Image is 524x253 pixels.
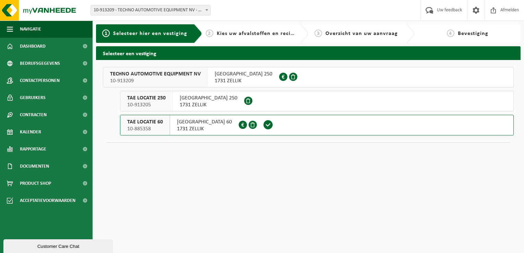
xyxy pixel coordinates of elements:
[127,119,163,125] span: TAE LOCATIE 60
[127,101,166,108] span: 10-913205
[20,141,46,158] span: Rapportage
[20,158,49,175] span: Documenten
[91,5,210,15] span: 10-913209 - TECHNO AUTOMOTIVE EQUIPMENT NV - ZELLIK
[120,115,514,135] button: TAE LOCATIE 60 10-885358 [GEOGRAPHIC_DATA] 601731 ZELLIK
[325,31,398,36] span: Overzicht van uw aanvraag
[127,125,163,132] span: 10-885358
[180,95,237,101] span: [GEOGRAPHIC_DATA] 250
[20,106,47,123] span: Contracten
[180,101,237,108] span: 1731 ZELLIK
[127,95,166,101] span: TAE LOCATIE 250
[20,175,51,192] span: Product Shop
[110,77,201,84] span: 10-913209
[215,71,272,77] span: [GEOGRAPHIC_DATA] 250
[177,125,232,132] span: 1731 ZELLIK
[103,67,514,87] button: TECHNO AUTOMOTIVE EQUIPMENT NV 10-913209 [GEOGRAPHIC_DATA] 2501731 ZELLIK
[20,55,60,72] span: Bedrijfsgegevens
[206,29,213,37] span: 2
[20,123,41,141] span: Kalender
[3,238,115,253] iframe: chat widget
[20,21,41,38] span: Navigatie
[113,31,187,36] span: Selecteer hier een vestiging
[102,29,110,37] span: 1
[458,31,488,36] span: Bevestiging
[20,89,46,106] span: Gebruikers
[215,77,272,84] span: 1731 ZELLIK
[20,38,46,55] span: Dashboard
[120,91,514,111] button: TAE LOCATIE 250 10-913205 [GEOGRAPHIC_DATA] 2501731 ZELLIK
[20,72,60,89] span: Contactpersonen
[96,46,521,60] h2: Selecteer een vestiging
[20,192,75,209] span: Acceptatievoorwaarden
[177,119,232,125] span: [GEOGRAPHIC_DATA] 60
[91,5,211,15] span: 10-913209 - TECHNO AUTOMOTIVE EQUIPMENT NV - ZELLIK
[217,31,311,36] span: Kies uw afvalstoffen en recipiënten
[447,29,454,37] span: 4
[314,29,322,37] span: 3
[110,71,201,77] span: TECHNO AUTOMOTIVE EQUIPMENT NV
